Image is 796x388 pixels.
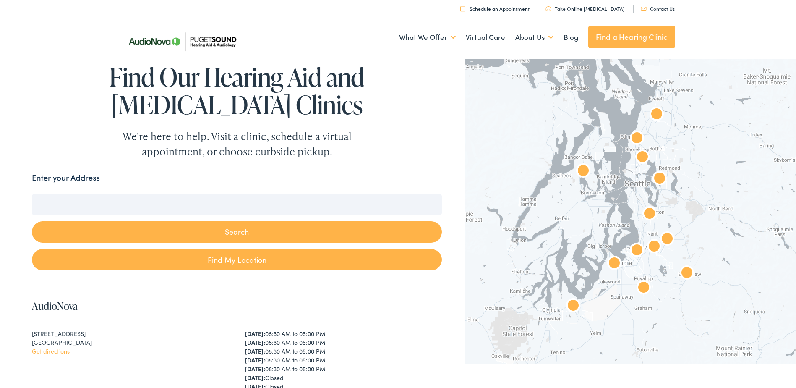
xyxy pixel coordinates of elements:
a: Contact Us [641,5,675,12]
h1: Find Our Hearing Aid and [MEDICAL_DATA] Clinics [32,63,442,118]
div: Puget Sound Hearing Aid &#038; Audiology by AudioNova [647,105,667,125]
div: AudioNova [657,230,677,250]
strong: [DATE]: [245,329,265,338]
label: Enter your Address [32,172,100,184]
a: What We Offer [399,22,456,53]
div: AudioNova [677,264,697,284]
div: AudioNova [604,254,624,274]
img: utility icon [460,6,465,11]
input: Enter your address or zip code [32,194,442,215]
a: Find a Hearing Clinic [588,26,675,48]
div: AudioNova [632,148,652,168]
a: Get directions [32,347,70,355]
button: Search [32,221,442,243]
div: AudioNova [627,129,647,149]
a: AudioNova [32,299,78,313]
a: About Us [515,22,553,53]
strong: [DATE]: [245,356,265,364]
div: AudioNova [639,204,660,225]
a: Virtual Care [466,22,505,53]
div: We're here to help. Visit a clinic, schedule a virtual appointment, or choose curbside pickup. [103,129,371,159]
strong: [DATE]: [245,373,265,382]
a: Take Online [MEDICAL_DATA] [545,5,625,12]
strong: [DATE]: [245,338,265,346]
div: [GEOGRAPHIC_DATA] [32,338,229,347]
div: AudioNova [644,237,664,257]
a: Blog [564,22,578,53]
div: AudioNova [563,296,583,317]
a: Find My Location [32,249,442,270]
div: AudioNova [634,278,654,299]
img: utility icon [545,6,551,11]
div: AudioNova [650,169,670,189]
div: AudioNova [627,241,647,261]
div: AudioNova [573,162,593,182]
img: utility icon [641,7,647,11]
strong: [DATE]: [245,347,265,355]
a: Schedule an Appointment [460,5,530,12]
strong: [DATE]: [245,364,265,373]
div: [STREET_ADDRESS] [32,329,229,338]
